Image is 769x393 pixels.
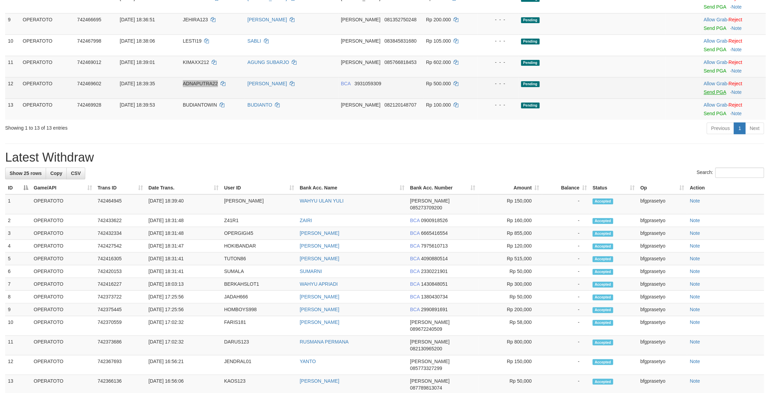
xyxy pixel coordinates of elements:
a: Reject [728,17,742,22]
span: Copy 2330221901 to clipboard [421,269,448,274]
td: OPERATOTO [31,194,95,214]
a: Note [690,218,700,223]
td: bfgprasetyo [637,303,687,316]
a: Note [731,4,742,10]
td: - [542,355,590,375]
span: Pending [521,60,539,66]
th: ID: activate to sort column descending [5,182,31,194]
td: bfgprasetyo [637,214,687,227]
a: Reject [728,59,742,65]
td: OPERATOTO [31,291,95,303]
span: Copy 082120148707 to clipboard [384,102,416,108]
a: YANTO [300,359,316,364]
span: BCA [410,243,420,249]
span: [PERSON_NAME] [341,102,380,108]
td: bfgprasetyo [637,291,687,303]
a: Note [690,294,700,299]
td: Z41R1 [221,214,297,227]
span: [PERSON_NAME] [410,359,449,364]
td: Rp 50,000 [478,265,542,278]
a: Show 25 rows [5,167,46,179]
th: Bank Acc. Name: activate to sort column ascending [297,182,407,194]
span: [DATE] 18:39:35 [120,81,155,86]
a: AGUNG SUBARJO [247,59,289,65]
td: · [701,34,766,56]
a: Next [745,122,764,134]
span: [PERSON_NAME] [341,59,380,65]
td: [DATE] 18:31:47 [146,240,221,252]
span: [DATE] 18:39:53 [120,102,155,108]
td: 742464945 [95,194,146,214]
td: - [542,194,590,214]
div: - - - [480,16,515,23]
span: [DATE] 18:38:06 [120,38,155,44]
td: OPERATOTO [31,252,95,265]
span: Copy 089672240509 to clipboard [410,326,442,332]
span: Accepted [592,269,613,275]
td: · [701,77,766,98]
span: CSV [71,171,81,176]
th: Bank Acc. Number: activate to sort column ascending [407,182,478,194]
span: Copy 0900918526 to clipboard [421,218,448,223]
td: Rp 160,000 [478,214,542,227]
a: Allow Grab [703,38,727,44]
a: RUSMANA PERMANA [300,339,348,345]
td: 742373722 [95,291,146,303]
span: [PERSON_NAME] [341,38,380,44]
td: · [701,56,766,77]
td: JADAH666 [221,291,297,303]
td: Rp 200,000 [478,303,542,316]
td: Rp 150,000 [478,194,542,214]
td: 6 [5,265,31,278]
span: BCA [410,218,420,223]
a: Send PGA [703,47,726,52]
span: Accepted [592,320,613,326]
span: [PERSON_NAME] [410,339,449,345]
a: Copy [46,167,67,179]
td: · [701,13,766,34]
span: BCA [410,307,420,312]
span: · [703,17,728,22]
a: WAHYU ULAN YULI [300,198,344,204]
a: SABLI [247,38,261,44]
a: Note [731,68,742,74]
span: Pending [521,102,539,108]
td: [DATE] 18:39:40 [146,194,221,214]
td: bfgprasetyo [637,355,687,375]
span: Copy 6665416554 to clipboard [421,230,448,236]
span: Accepted [592,198,613,204]
th: Amount: activate to sort column ascending [478,182,542,194]
td: [DATE] 18:31:41 [146,265,221,278]
span: Accepted [592,218,613,224]
td: OPERATOTO [20,98,75,120]
span: Copy [50,171,62,176]
a: [PERSON_NAME] [300,230,339,236]
td: OPERATOTO [31,316,95,336]
a: 1 [734,122,745,134]
a: Reject [728,81,742,86]
td: OPERATOTO [31,303,95,316]
td: - [542,303,590,316]
span: Copy 1430848051 to clipboard [421,281,448,287]
td: HOMBOYS998 [221,303,297,316]
td: bfgprasetyo [637,252,687,265]
a: [PERSON_NAME] [300,378,339,384]
td: [DATE] 16:56:21 [146,355,221,375]
td: 13 [5,98,20,120]
td: bfgprasetyo [637,194,687,214]
td: bfgprasetyo [637,265,687,278]
td: 10 [5,316,31,336]
span: BCA [410,269,420,274]
a: Allow Grab [703,81,727,86]
span: Pending [521,39,539,44]
td: bfgprasetyo [637,336,687,355]
span: Accepted [592,256,613,262]
span: · [703,59,728,65]
span: Pending [521,81,539,87]
div: Showing 1 to 13 of 13 entries [5,122,315,131]
a: Send PGA [703,4,726,10]
a: Note [690,230,700,236]
th: Trans ID: activate to sort column ascending [95,182,146,194]
td: 742420153 [95,265,146,278]
td: 8 [5,291,31,303]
